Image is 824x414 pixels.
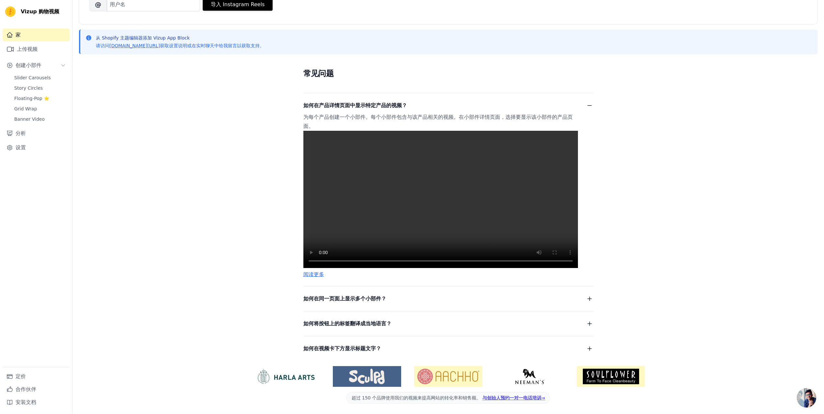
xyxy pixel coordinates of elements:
a: 上传视频 [3,43,70,56]
span: Slider Carousels [14,74,51,81]
font: 设置 [16,144,26,151]
font: 为每个产品创建一个小部件。每个小部件包含与该产品相关的视频。在小部件详情页面，选择要显示该小部件的产品页面。 [303,114,573,129]
a: 定价 [3,370,70,383]
a: 设置 [3,141,70,154]
img: 尼曼 [495,369,564,384]
img: Vizup [5,6,16,17]
font: 请访问 [96,43,109,48]
a: Floating-Pop ⭐ [10,94,70,103]
span: Story Circles [14,85,43,91]
font: 创建小部件 [16,62,41,68]
span: Floating-Pop ⭐ [14,95,49,102]
img: 灵魂花 [577,366,645,387]
a: 分析 [3,127,70,140]
font: 合作伙伴 [16,386,36,392]
img: Sculpd 美国 [333,369,401,384]
a: 阅读更多 [303,271,324,277]
a: [DOMAIN_NAME][URL] [109,43,160,48]
a: Slider Carousels [10,73,70,82]
font: 安装文档 [16,399,36,405]
a: 家 [3,28,70,41]
button: 如何在视频卡下方显示标题文字？ [303,344,593,353]
font: @ [95,1,101,8]
font: 如何在视频卡下方显示标题文字？ [303,345,381,352]
font: 定价 [16,373,26,379]
font: 上传视频 [17,46,38,52]
font: 如何将按钮上的标签翻译成当地语言？ [303,320,391,327]
a: 安装文档 [3,396,70,409]
font: 如何在同一页面上显示多个小部件？ [303,296,386,302]
font: 分析 [16,130,26,136]
a: Grid Wrap [10,104,70,113]
a: Banner Video [10,115,70,124]
font: 导入 Instagram Reels [211,1,265,7]
span: Banner Video [14,116,45,122]
button: 如何在同一页面上显示多个小部件？ [303,294,593,303]
a: Story Circles [10,84,70,93]
font: Vizup 购物视频 [21,8,59,15]
a: 与创始人预约一对一电话培训 [482,395,545,400]
img: 阿奇霍 [414,366,482,387]
img: 哈拉艺术 [252,369,320,384]
font: 家 [16,32,21,38]
a: 合作伙伴 [3,383,70,396]
font: 从 Shopify 主题编辑器添加 Vizup App Block [96,35,190,40]
span: Grid Wrap [14,106,37,112]
button: 如何将按钮上的标签翻译成当地语言？ [303,319,593,328]
font: 获取设置说明或在实时聊天中给我留言以获取支持。 [160,43,264,48]
font: 常见问题 [303,69,334,78]
font: 如何在产品详情页面中显示特定产品的视频？ [303,102,407,108]
button: 创建小部件 [3,59,70,72]
button: 如何在产品详情页面中显示特定产品的视频？ [303,101,593,110]
div: 开放式聊天 [797,388,816,408]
